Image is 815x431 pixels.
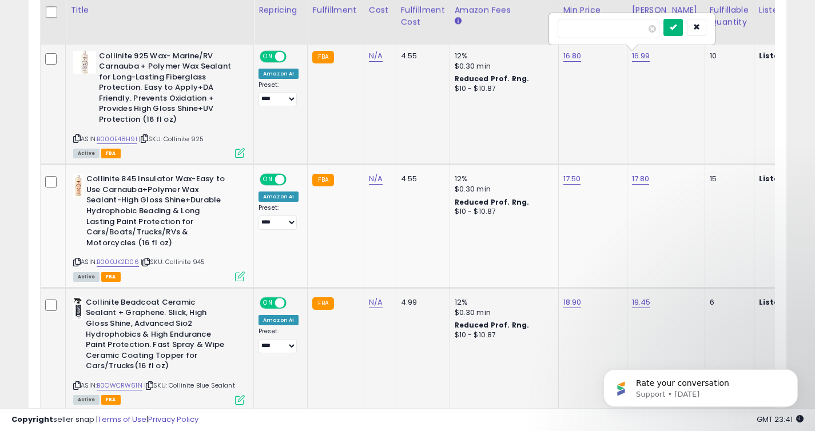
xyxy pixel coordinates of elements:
[259,328,299,353] div: Preset:
[11,414,53,425] strong: Copyright
[455,84,550,94] div: $10 - $10.87
[586,345,815,425] iframe: Intercom notifications message
[563,50,582,62] a: 16.80
[144,381,235,390] span: | SKU: Collinite Blue Sealant
[259,81,299,107] div: Preset:
[86,174,225,251] b: Collinite 845 Insulator Wax-Easy to Use Carnauba+Polymer Wax Sealant-High Gloss Shine+Durable Hyd...
[259,204,299,230] div: Preset:
[259,69,299,79] div: Amazon AI
[632,4,700,16] div: [PERSON_NAME]
[455,61,550,71] div: $0.30 min
[455,320,530,330] b: Reduced Prof. Rng.
[455,4,554,16] div: Amazon Fees
[369,4,391,16] div: Cost
[261,175,275,185] span: ON
[285,298,303,308] span: OFF
[401,4,445,28] div: Fulfillment Cost
[70,4,249,16] div: Title
[285,51,303,61] span: OFF
[73,297,83,320] img: 31Hv8ZPZakL._SL40_.jpg
[369,50,383,62] a: N/A
[710,174,745,184] div: 15
[455,308,550,318] div: $0.30 min
[632,173,650,185] a: 17.80
[312,174,333,186] small: FBA
[563,297,582,308] a: 18.90
[73,51,96,74] img: 41Jw5Y8PxOL._SL40_.jpg
[73,51,245,157] div: ASIN:
[312,4,359,16] div: Fulfillment
[455,51,550,61] div: 12%
[86,297,225,374] b: Collinite Beadcoat Ceramic Sealant + Graphene. Slick, High Gloss Shine, Advanced Sio2 Hydrophobic...
[759,297,811,308] b: Listed Price:
[73,174,245,280] div: ASIN:
[710,51,745,61] div: 10
[312,297,333,310] small: FBA
[73,272,100,282] span: All listings currently available for purchase on Amazon
[141,257,205,266] span: | SKU: Collinite 945
[312,51,333,63] small: FBA
[632,297,651,308] a: 19.45
[97,257,139,267] a: B000JK2D06
[73,174,84,197] img: 311OaYDNpbL._SL40_.jpg
[259,315,299,325] div: Amazon AI
[11,414,198,425] div: seller snap | |
[99,51,238,128] b: Collinite 925 Wax- Marine/RV Carnauba + Polymer Wax Sealant for Long-Lasting Fiberglass Protectio...
[97,134,137,144] a: B000E48H9I
[101,395,121,405] span: FBA
[259,191,299,202] div: Amazon AI
[455,184,550,194] div: $0.30 min
[759,50,811,61] b: Listed Price:
[98,414,146,425] a: Terms of Use
[73,149,100,158] span: All listings currently available for purchase on Amazon
[259,4,303,16] div: Repricing
[369,173,383,185] a: N/A
[632,50,650,62] a: 16.99
[261,51,275,61] span: ON
[455,16,462,26] small: Amazon Fees.
[285,175,303,185] span: OFF
[139,134,204,143] span: | SKU: Collinite 925
[710,297,745,308] div: 6
[455,297,550,308] div: 12%
[563,4,622,16] div: Min Price
[148,414,198,425] a: Privacy Policy
[401,174,441,184] div: 4.55
[73,395,100,405] span: All listings currently available for purchase on Amazon
[710,4,749,28] div: Fulfillable Quantity
[455,74,530,83] b: Reduced Prof. Rng.
[369,297,383,308] a: N/A
[455,197,530,207] b: Reduced Prof. Rng.
[101,272,121,282] span: FBA
[563,173,581,185] a: 17.50
[455,174,550,184] div: 12%
[401,297,441,308] div: 4.99
[455,330,550,340] div: $10 - $10.87
[401,51,441,61] div: 4.55
[101,149,121,158] span: FBA
[261,298,275,308] span: ON
[759,173,811,184] b: Listed Price:
[97,381,142,390] a: B0CWCRW61N
[455,207,550,217] div: $10 - $10.87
